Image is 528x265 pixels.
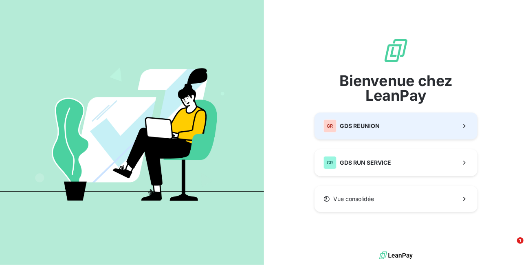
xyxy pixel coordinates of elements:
button: Vue consolidée [315,186,477,212]
iframe: Intercom live chat [500,237,520,257]
span: Vue consolidée [333,195,374,203]
div: GR [323,156,337,169]
button: GRGDS REUNION [315,113,477,139]
span: GDS RUN SERVICE [340,159,391,167]
img: logo sigle [383,38,409,64]
button: GRGDS RUN SERVICE [315,149,477,176]
img: logo [379,250,413,262]
span: 1 [517,237,524,244]
div: GR [323,119,337,132]
span: GDS REUNION [340,122,380,130]
span: Bienvenue chez LeanPay [315,73,477,103]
